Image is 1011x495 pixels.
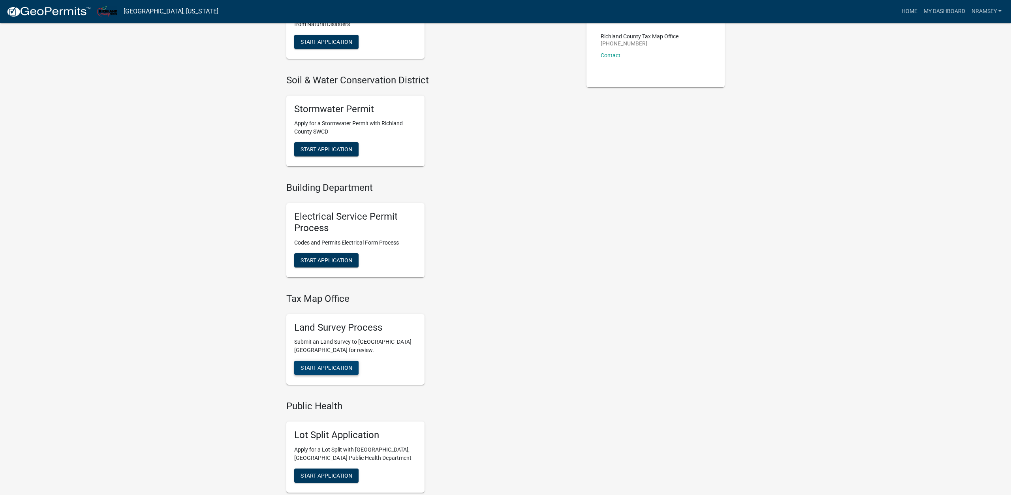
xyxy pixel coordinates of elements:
[294,322,417,333] h5: Land Survey Process
[286,401,575,412] h4: Public Health
[601,34,678,39] p: Richland County Tax Map Office
[294,338,417,354] p: Submit an Land Survey to [GEOGRAPHIC_DATA] [GEOGRAPHIC_DATA] for review.
[968,4,1005,19] a: nramsey
[301,472,352,479] span: Start Application
[301,146,352,152] span: Start Application
[294,119,417,136] p: Apply for a Stormwater Permit with Richland County SWCD
[294,142,359,156] button: Start Application
[286,75,575,86] h4: Soil & Water Conservation District
[601,52,620,58] a: Contact
[294,35,359,49] button: Start Application
[294,469,359,483] button: Start Application
[921,4,968,19] a: My Dashboard
[124,5,218,18] a: [GEOGRAPHIC_DATA], [US_STATE]
[286,293,575,305] h4: Tax Map Office
[294,361,359,375] button: Start Application
[294,239,417,247] p: Codes and Permits Electrical Form Process
[294,211,417,234] h5: Electrical Service Permit Process
[286,182,575,194] h4: Building Department
[301,38,352,45] span: Start Application
[898,4,921,19] a: Home
[97,6,117,17] img: Richland County, Ohio
[301,365,352,371] span: Start Application
[294,429,417,441] h5: Lot Split Application
[294,253,359,267] button: Start Application
[601,41,678,46] p: [PHONE_NUMBER]
[301,257,352,263] span: Start Application
[294,446,417,462] p: Apply for a Lot Split with [GEOGRAPHIC_DATA], [GEOGRAPHIC_DATA] Public Health Department
[294,104,417,115] h5: Stormwater Permit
